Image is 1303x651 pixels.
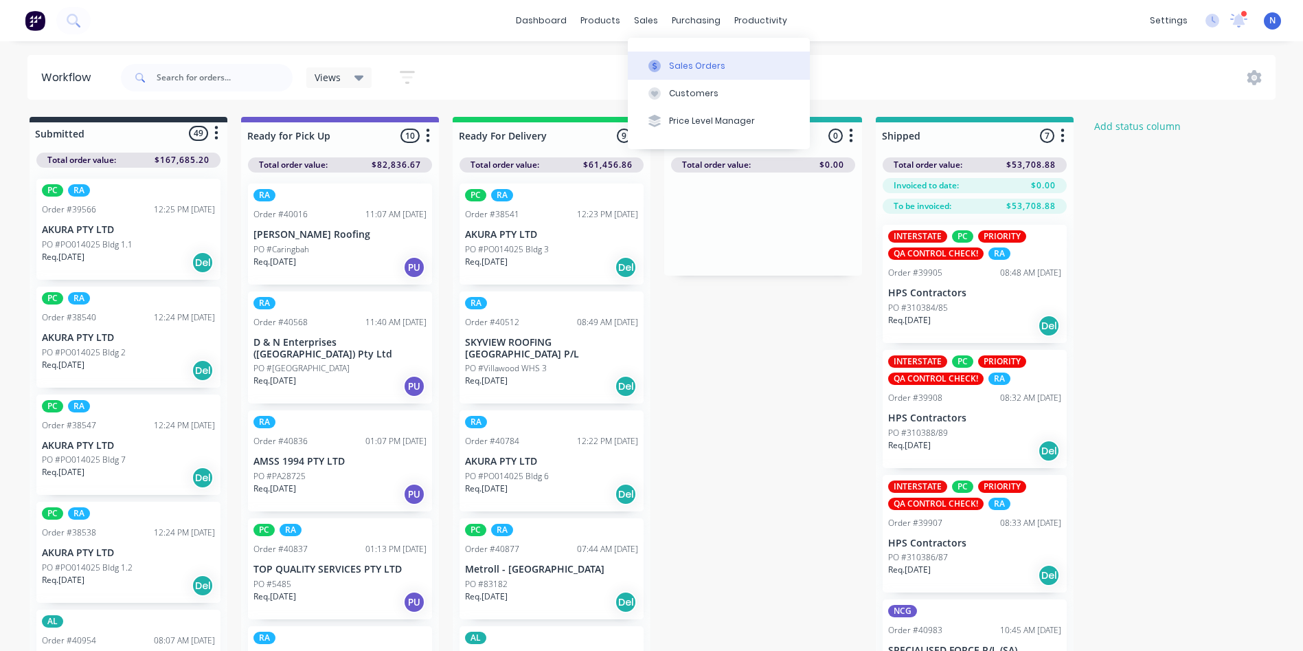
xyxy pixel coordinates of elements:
[365,208,427,221] div: 11:07 AM [DATE]
[465,470,549,483] p: PO #PO014025 Bldg 6
[883,475,1067,593] div: INTERSTATEPCPRIORITYQA CONTROL CHECK!RAOrder #3990708:33 AM [DATE]HPS ContractorsPO #310386/87Req...
[883,225,1067,343] div: INTERSTATEPCPRIORITYQA CONTROL CHECK!RAOrder #3990508:48 AM [DATE]HPS ContractorsPO #310384/85Req...
[465,456,638,467] p: AKURA PTY LTD
[888,517,942,529] div: Order #39907
[253,470,306,483] p: PO #PA28725
[253,316,308,329] div: Order #40568
[465,483,508,495] p: Req. [DATE]
[888,267,942,279] div: Order #39905
[1038,564,1060,586] div: Del
[615,256,637,278] div: Del
[465,632,486,644] div: AL
[253,208,308,221] div: Order #40016
[365,435,427,448] div: 01:07 PM [DATE]
[42,419,96,432] div: Order #38547
[465,229,638,241] p: AKURA PTY LTD
[888,355,947,368] div: INTERSTATE
[1000,517,1061,529] div: 08:33 AM [DATE]
[491,524,513,536] div: RA
[315,70,341,85] span: Views
[68,184,90,197] div: RA
[988,498,1010,510] div: RA
[465,243,549,256] p: PO #PO014025 Bldg 3
[253,591,296,603] p: Req. [DATE]
[248,184,432,285] div: RAOrder #4001611:07 AM [DATE][PERSON_NAME] RoofingPO #CaringbahReq.[DATE]PU
[888,605,917,617] div: NCG
[465,416,487,428] div: RA
[253,189,275,201] div: RA
[888,538,1061,549] p: HPS Contractors
[259,159,328,171] span: Total order value:
[952,230,973,243] div: PC
[403,483,425,505] div: PU
[253,456,427,467] p: AMSS 1994 PTY LTD
[42,440,215,452] p: AKURA PTY LTD
[403,256,425,278] div: PU
[42,454,126,466] p: PO #PO014025 Bldg 7
[253,362,350,375] p: PO #[GEOGRAPHIC_DATA]
[894,159,962,171] span: Total order value:
[888,427,948,439] p: PO #310388/89
[1000,267,1061,279] div: 08:48 AM [DATE]
[42,615,63,628] div: AL
[888,373,984,385] div: QA CONTROL CHECK!
[727,10,794,31] div: productivity
[888,412,1061,424] p: HPS Contractors
[36,287,220,388] div: PCRAOrder #3854012:24 PM [DATE]AKURA PTY LTDPO #PO014025 Bldg 2Req.[DATE]Del
[894,200,951,212] span: To be invoiced:
[192,360,214,382] div: Del
[669,60,725,72] div: Sales Orders
[888,624,942,637] div: Order #40983
[888,481,947,493] div: INTERSTATE
[42,346,126,359] p: PO #PO014025 Bldg 2
[253,524,275,536] div: PC
[36,502,220,603] div: PCRAOrder #3853812:24 PM [DATE]AKURA PTY LTDPO #PO014025 Bldg 1.2Req.[DATE]Del
[42,203,96,216] div: Order #39566
[888,302,948,314] p: PO #310384/85
[465,543,519,555] div: Order #40877
[465,375,508,387] p: Req. [DATE]
[460,184,644,285] div: PCRAOrder #3854112:23 PM [DATE]AKURA PTY LTDPO #PO014025 Bldg 3Req.[DATE]Del
[42,251,84,263] p: Req. [DATE]
[628,52,810,79] button: Sales Orders
[888,230,947,243] div: INTERSTATE
[465,362,547,375] p: PO #Villawood WHS 3
[888,287,1061,299] p: HPS Contractors
[253,543,308,555] div: Order #40837
[253,229,427,241] p: [PERSON_NAME] Roofing
[460,291,644,404] div: RAOrder #4051208:49 AM [DATE]SKYVIEW ROOFING [GEOGRAPHIC_DATA] P/LPO #Villawood WHS 3Req.[DATE]Del
[192,467,214,489] div: Del
[248,410,432,511] div: RAOrder #4083601:07 PM [DATE]AMSS 1994 PTY LTDPO #PA28725Req.[DATE]PU
[888,314,931,327] p: Req. [DATE]
[157,64,293,91] input: Search for orders...
[42,184,63,197] div: PC
[1000,392,1061,404] div: 08:32 AM [DATE]
[574,10,627,31] div: products
[253,564,427,575] p: TOP QUALITY SERVICES PTY LTD
[615,591,637,613] div: Del
[465,189,486,201] div: PC
[819,159,844,171] span: $0.00
[978,230,1026,243] div: PRIORITY
[888,392,942,404] div: Order #39908
[42,239,133,251] p: PO #PO014025 Bldg 1.1
[465,564,638,575] p: Metroll - [GEOGRAPHIC_DATA]
[248,291,432,404] div: RAOrder #4056811:40 AM [DATE]D & N Enterprises ([GEOGRAPHIC_DATA]) Pty LtdPO #[GEOGRAPHIC_DATA]Re...
[42,507,63,520] div: PC
[253,483,296,495] p: Req. [DATE]
[615,375,637,397] div: Del
[42,332,215,344] p: AKURA PTY LTD
[465,337,638,360] p: SKYVIEW ROOFING [GEOGRAPHIC_DATA] P/L
[154,203,215,216] div: 12:25 PM [DATE]
[577,208,638,221] div: 12:23 PM [DATE]
[883,350,1067,468] div: INTERSTATEPCPRIORITYQA CONTROL CHECK!RAOrder #3990808:32 AM [DATE]HPS ContractorsPO #310388/89Req...
[1038,440,1060,462] div: Del
[465,208,519,221] div: Order #38541
[465,435,519,448] div: Order #40784
[1006,200,1056,212] span: $53,708.88
[154,635,215,647] div: 08:07 AM [DATE]
[888,439,931,452] p: Req. [DATE]
[460,410,644,511] div: RAOrder #4078412:22 PM [DATE]AKURA PTY LTDPO #PO014025 Bldg 6Req.[DATE]Del
[403,591,425,613] div: PU
[253,578,291,591] p: PO #5485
